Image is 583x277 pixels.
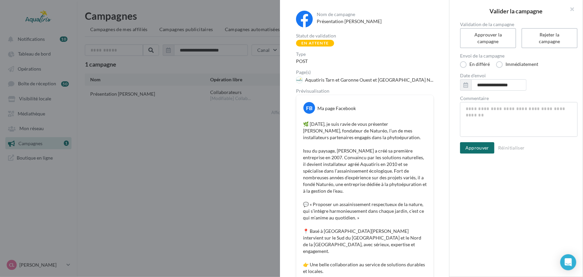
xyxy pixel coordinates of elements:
label: Envoi de la campagne [460,54,578,58]
span: Aquatiris Tarn et Garonne Ouest et [GEOGRAPHIC_DATA] N... [305,77,433,83]
div: Type [296,52,433,57]
div: Statut de validation [296,33,433,38]
div: FB [303,102,315,114]
label: En différé [460,61,490,68]
div: Approuver la campagne [468,31,508,45]
div: Page(s) [296,70,438,75]
button: Réinitialiser [495,144,528,152]
button: Approuver [460,142,494,154]
a: Aquatiris Tarn et Garonne Ouest et [GEOGRAPHIC_DATA] N... [296,76,438,83]
label: Validation de la campagne [460,22,578,27]
div: Présentation [PERSON_NAME] [317,18,432,25]
div: Prévisualisation [296,89,433,93]
label: Commentaire [460,96,578,101]
div: Ma page Facebook [317,105,356,112]
div: Rejeter la campagne [530,31,570,45]
label: Date d'envoi [460,73,578,78]
div: Nom de campagne [317,12,432,17]
img: 518254204_10240162472702135_4034926769936966815_n.jpg [296,77,303,83]
div: En attente [296,40,334,47]
label: Immédiatement [496,61,538,68]
h2: Valider la campagne [460,8,572,14]
div: POST [296,58,433,65]
div: Open Intercom Messenger [560,254,576,270]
